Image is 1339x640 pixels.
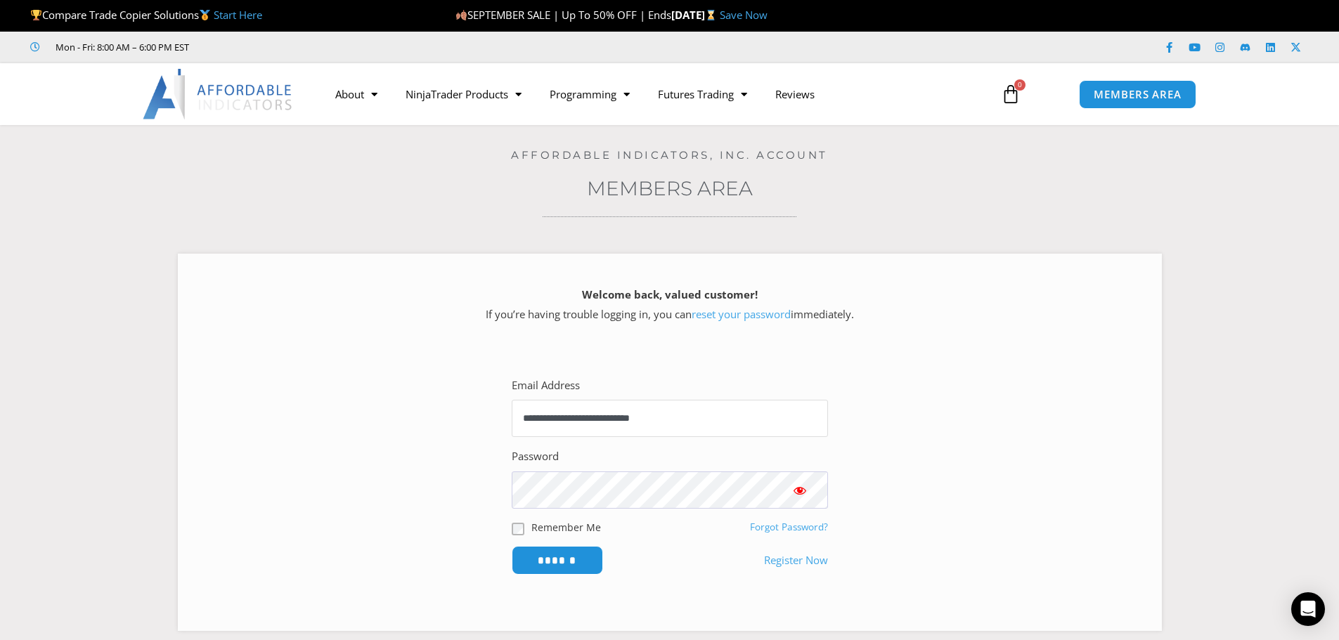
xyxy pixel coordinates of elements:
[512,447,559,466] label: Password
[692,307,791,321] a: reset your password
[456,10,467,20] img: 🍂
[1079,80,1196,109] a: MEMBERS AREA
[531,520,601,535] label: Remember Me
[143,69,294,119] img: LogoAI | Affordable Indicators – NinjaTrader
[587,176,753,200] a: Members Area
[772,471,828,509] button: Show password
[761,78,829,110] a: Reviews
[455,8,671,22] span: SEPTEMBER SALE | Up To 50% OFF | Ends
[706,10,716,20] img: ⌛
[720,8,768,22] a: Save Now
[31,10,41,20] img: 🏆
[750,521,828,533] a: Forgot Password?
[671,8,720,22] strong: [DATE]
[214,8,262,22] a: Start Here
[52,39,189,55] span: Mon - Fri: 8:00 AM – 6:00 PM EST
[202,285,1137,325] p: If you’re having trouble logging in, you can immediately.
[1094,89,1182,100] span: MEMBERS AREA
[321,78,392,110] a: About
[392,78,536,110] a: NinjaTrader Products
[511,148,828,162] a: Affordable Indicators, Inc. Account
[644,78,761,110] a: Futures Trading
[200,10,210,20] img: 🥇
[512,376,580,396] label: Email Address
[582,287,758,301] strong: Welcome back, valued customer!
[209,40,420,54] iframe: Customer reviews powered by Trustpilot
[536,78,644,110] a: Programming
[321,78,985,110] nav: Menu
[764,551,828,570] a: Register Now
[30,8,262,22] span: Compare Trade Copier Solutions
[1014,79,1026,91] span: 0
[980,74,1042,115] a: 0
[1291,592,1325,626] div: Open Intercom Messenger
